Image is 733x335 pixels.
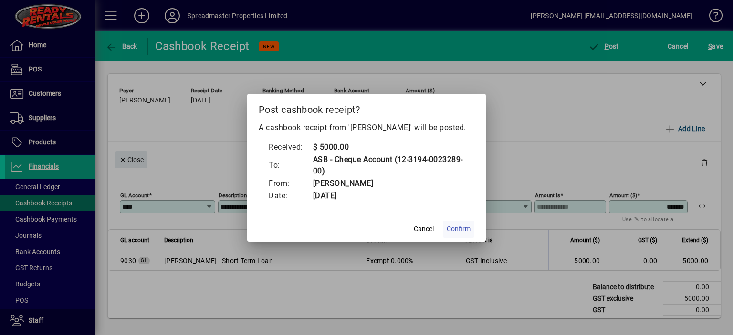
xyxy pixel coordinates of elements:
[313,141,465,153] td: $ 5000.00
[443,221,474,238] button: Confirm
[447,224,471,234] span: Confirm
[268,177,313,190] td: From:
[313,153,465,177] td: ASB - Cheque Account (12-3194-0023289-00)
[268,141,313,153] td: Received:
[414,224,434,234] span: Cancel
[313,177,465,190] td: [PERSON_NAME]
[408,221,439,238] button: Cancel
[313,190,465,202] td: [DATE]
[259,122,474,133] p: A cashbook receipt from '[PERSON_NAME]' will be posted.
[268,153,313,177] td: To:
[268,190,313,202] td: Date:
[247,94,486,122] h2: Post cashbook receipt?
